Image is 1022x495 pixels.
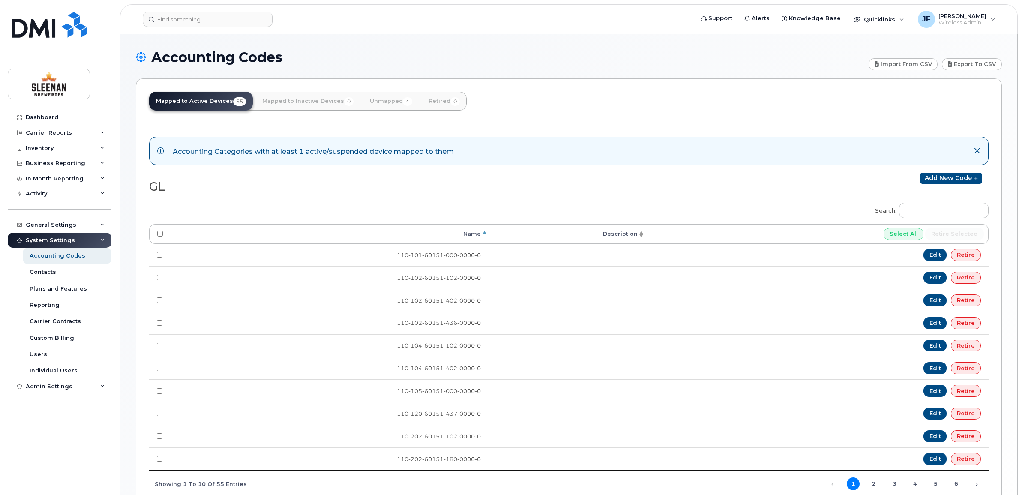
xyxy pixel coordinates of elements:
[950,477,962,490] a: 6
[149,476,247,491] div: Showing 1 to 10 of 55 entries
[923,362,947,374] a: Edit
[899,203,989,218] input: Search:
[171,334,489,357] td: 110-104-60151-102-0000-0
[908,477,921,490] a: 4
[884,228,924,240] input: Select All
[929,477,942,490] a: 5
[171,266,489,289] td: 110-102-60151-102-0000-0
[422,92,467,111] a: Retired
[867,477,880,490] a: 2
[923,385,947,397] a: Edit
[171,425,489,447] td: 110-202-60151-102-0000-0
[171,244,489,266] td: 110-101-60151-000-0000-0
[171,312,489,334] td: 110-102-60151-436-0000-0
[923,340,947,352] a: Edit
[171,224,489,244] th: Name: activate to sort column descending
[171,379,489,402] td: 110-105-60151-000-0000-0
[136,50,864,65] h1: Accounting Codes
[942,58,1002,70] a: Export to CSV
[173,145,454,157] div: Accounting Categories with at least 1 active/suspended device mapped to them
[450,97,460,106] span: 0
[403,97,412,106] span: 4
[923,249,947,261] a: Edit
[171,402,489,425] td: 110-120-60151-437-0000-0
[923,294,947,306] a: Edit
[233,97,246,106] span: 55
[923,317,947,329] a: Edit
[951,385,981,397] a: Retire
[888,477,901,490] a: 3
[847,477,860,490] a: 1
[951,317,981,329] a: Retire
[951,249,981,261] a: Retire
[923,408,947,420] a: Edit
[951,272,981,284] a: Retire
[951,408,981,420] a: Retire
[920,173,982,184] a: Add new code
[923,430,947,442] a: Edit
[171,447,489,470] td: 110-202-60151-180-0000-0
[363,92,419,111] a: Unmapped
[869,197,989,221] label: Search:
[171,289,489,312] td: 110-102-60151-402-0000-0
[149,180,562,193] h2: GL
[951,294,981,306] a: Retire
[923,453,947,465] a: Edit
[951,340,981,352] a: Retire
[951,362,981,374] a: Retire
[869,58,938,70] a: Import from CSV
[951,430,981,442] a: Retire
[970,478,983,491] a: Next
[951,453,981,465] a: Retire
[171,357,489,379] td: 110-104-60151-402-0000-0
[923,272,947,284] a: Edit
[344,97,354,106] span: 0
[489,224,645,244] th: Description: activate to sort column ascending
[255,92,360,111] a: Mapped to Inactive Devices
[149,92,253,111] a: Mapped to Active Devices
[826,478,839,491] a: Previous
